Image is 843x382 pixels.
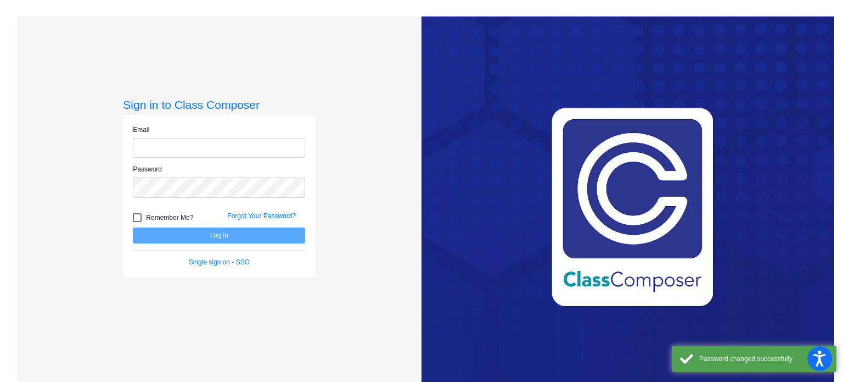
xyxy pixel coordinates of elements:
[123,98,315,112] h3: Sign in to Class Composer
[133,228,305,243] button: Log In
[189,258,250,266] a: Single sign on - SSO
[146,211,193,224] span: Remember Me?
[699,354,828,364] div: Password changed successfully
[133,125,149,135] label: Email
[227,212,296,220] a: Forgot Your Password?
[133,164,162,174] label: Password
